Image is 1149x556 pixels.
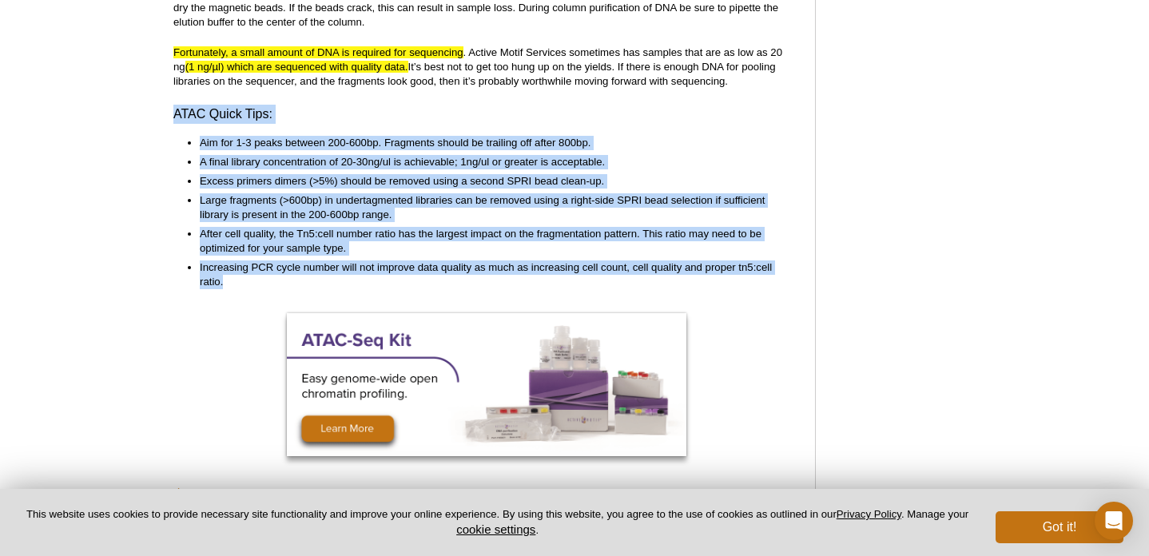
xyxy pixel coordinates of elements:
div: Open Intercom Messenger [1095,502,1133,540]
p: . Active Motif Services sometimes has samples that are as low as 20 ng It’s best not to get too h... [173,46,799,89]
li: After cell quality, the Tn5:cell number ratio has the largest impact on the fragmentation pattern... [200,227,784,256]
li: A final library concentration of 20-30ng/ul is achievable; 1ng/ul or greater is acceptable. [200,155,784,169]
a: Privacy Policy [837,508,901,520]
img: ATAC-Seq Kit [287,313,686,456]
p: This website uses cookies to provide necessary site functionality and improve your online experie... [26,507,969,538]
li: Aim for 1-3 peaks between 200-600bp. Fragments should be trailing off after 800bp. [200,136,784,150]
span: Fortunately, a small amount of DNA is required for sequencing [173,46,463,58]
a: Back to Table of Contents [173,486,307,498]
li: Excess primers dimers (>5%) should be removed using a second SPRI bead clean-up. [200,174,784,189]
li: Increasing PCR cycle number will not improve data quality as much as increasing cell count, cell ... [200,260,784,289]
h3: ATAC Quick Tips: [173,105,799,124]
button: Got it! [996,511,1123,543]
span: (1 ng/µl) which are sequenced with quality data. [185,61,408,73]
button: cookie settings [456,522,535,536]
li: Large fragments (>600bp) in undertagmented libraries can be removed using a right-side SPRI bead ... [200,193,784,222]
